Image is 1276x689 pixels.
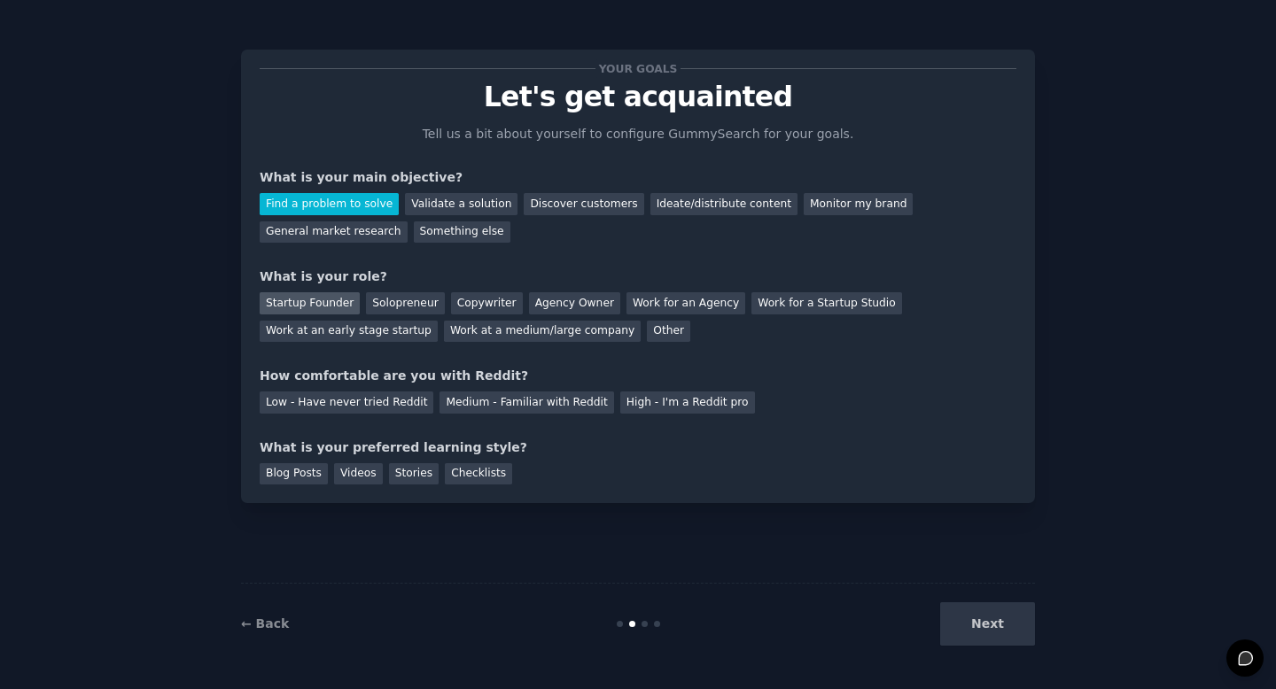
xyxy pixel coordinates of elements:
div: Videos [334,463,383,485]
div: Copywriter [451,292,523,314]
div: Startup Founder [260,292,360,314]
div: Low - Have never tried Reddit [260,391,433,414]
div: Work for a Startup Studio [751,292,901,314]
div: Other [647,321,690,343]
div: How comfortable are you with Reddit? [260,367,1016,385]
p: Let's get acquainted [260,81,1016,112]
div: Monitor my brand [804,193,913,215]
div: Work at an early stage startup [260,321,438,343]
div: Medium - Familiar with Reddit [440,391,613,414]
div: Discover customers [524,193,643,215]
div: Work for an Agency [626,292,745,314]
a: ← Back [241,616,289,631]
div: What is your role? [260,267,1016,286]
div: Stories [389,463,439,485]
div: High - I'm a Reddit pro [620,391,755,414]
div: Ideate/distribute content [650,193,797,215]
div: What is your preferred learning style? [260,438,1016,457]
div: Find a problem to solve [260,193,399,215]
div: Solopreneur [366,292,444,314]
div: Something else [414,221,510,244]
div: Blog Posts [260,463,328,485]
div: Validate a solution [405,193,517,215]
span: Your goals [595,59,681,78]
div: What is your main objective? [260,168,1016,187]
div: Work at a medium/large company [444,321,641,343]
div: Checklists [445,463,512,485]
div: General market research [260,221,408,244]
p: Tell us a bit about yourself to configure GummySearch for your goals. [415,125,861,143]
div: Agency Owner [529,292,620,314]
